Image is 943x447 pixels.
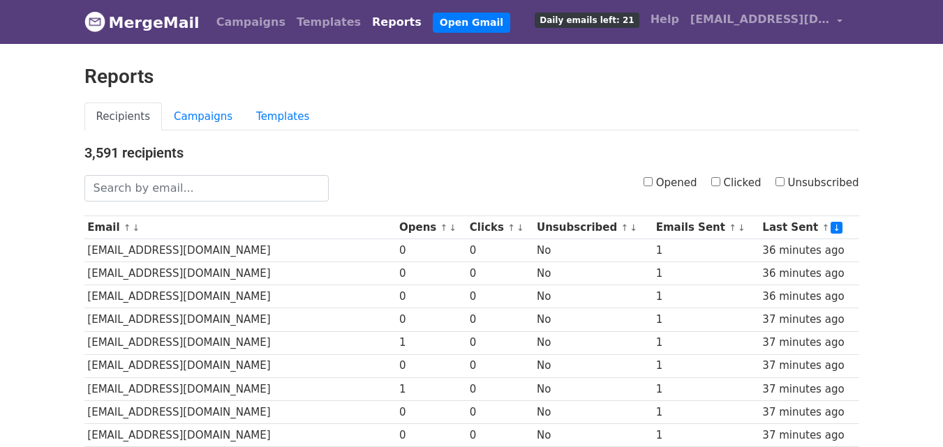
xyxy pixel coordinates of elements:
td: 0 [396,239,466,262]
td: 0 [466,377,533,400]
a: Daily emails left: 21 [529,6,644,33]
td: 0 [466,239,533,262]
a: ↓ [738,222,745,233]
a: MergeMail [84,8,200,37]
td: 1 [653,285,759,308]
td: 37 minutes ago [759,377,859,400]
td: 0 [396,400,466,423]
td: 0 [396,423,466,446]
td: 0 [466,262,533,285]
input: Unsubscribed [775,177,785,186]
td: [EMAIL_ADDRESS][DOMAIN_NAME] [84,308,396,331]
td: No [533,354,653,377]
a: ↑ [621,222,628,233]
a: ↓ [133,222,140,233]
a: [EMAIL_ADDRESS][DOMAIN_NAME] [685,6,848,38]
td: 37 minutes ago [759,354,859,377]
a: ↓ [630,222,637,233]
a: Templates [291,8,366,36]
td: No [533,239,653,262]
span: [EMAIL_ADDRESS][DOMAIN_NAME] [690,11,830,28]
td: [EMAIL_ADDRESS][DOMAIN_NAME] [84,423,396,446]
span: Daily emails left: 21 [535,13,639,28]
th: Opens [396,216,466,239]
td: 37 minutes ago [759,331,859,354]
input: Search by email... [84,175,329,202]
td: 36 minutes ago [759,239,859,262]
a: ↑ [507,222,515,233]
td: 0 [466,285,533,308]
a: ↑ [822,222,829,233]
td: No [533,308,653,331]
td: No [533,262,653,285]
a: Help [645,6,685,33]
td: 0 [466,308,533,331]
td: [EMAIL_ADDRESS][DOMAIN_NAME] [84,262,396,285]
a: ↓ [831,222,842,234]
td: 36 minutes ago [759,262,859,285]
th: Emails Sent [653,216,759,239]
td: 36 minutes ago [759,285,859,308]
td: 1 [653,354,759,377]
td: [EMAIL_ADDRESS][DOMAIN_NAME] [84,285,396,308]
a: Campaigns [211,8,291,36]
td: 1 [653,400,759,423]
td: 1 [653,331,759,354]
label: Opened [644,175,697,191]
th: Unsubscribed [533,216,653,239]
td: [EMAIL_ADDRESS][DOMAIN_NAME] [84,400,396,423]
input: Clicked [711,177,720,186]
label: Clicked [711,175,762,191]
td: 1 [653,377,759,400]
a: ↑ [440,222,448,233]
a: Recipients [84,103,163,131]
td: 1 [396,377,466,400]
td: 1 [653,423,759,446]
h2: Reports [84,65,859,89]
td: [EMAIL_ADDRESS][DOMAIN_NAME] [84,331,396,354]
td: 0 [396,354,466,377]
a: Open Gmail [433,13,510,33]
td: 0 [396,262,466,285]
th: Email [84,216,396,239]
h4: 3,591 recipients [84,144,859,161]
a: Reports [366,8,427,36]
td: 37 minutes ago [759,308,859,331]
a: ↑ [729,222,736,233]
td: 37 minutes ago [759,423,859,446]
th: Last Sent [759,216,859,239]
td: 1 [653,262,759,285]
th: Clicks [466,216,533,239]
td: No [533,423,653,446]
td: No [533,400,653,423]
td: [EMAIL_ADDRESS][DOMAIN_NAME] [84,239,396,262]
a: Templates [244,103,321,131]
a: ↓ [449,222,456,233]
td: [EMAIL_ADDRESS][DOMAIN_NAME] [84,377,396,400]
td: No [533,377,653,400]
td: 0 [466,400,533,423]
img: MergeMail logo [84,11,105,32]
td: 0 [466,331,533,354]
td: 0 [466,423,533,446]
td: No [533,285,653,308]
td: 0 [396,308,466,331]
a: Campaigns [162,103,244,131]
td: 1 [653,308,759,331]
td: 0 [466,354,533,377]
td: No [533,331,653,354]
td: 0 [396,285,466,308]
input: Opened [644,177,653,186]
a: ↑ [124,222,131,233]
td: 1 [396,331,466,354]
td: 1 [653,239,759,262]
a: ↓ [517,222,524,233]
label: Unsubscribed [775,175,859,191]
td: 37 minutes ago [759,400,859,423]
td: [EMAIL_ADDRESS][DOMAIN_NAME] [84,354,396,377]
